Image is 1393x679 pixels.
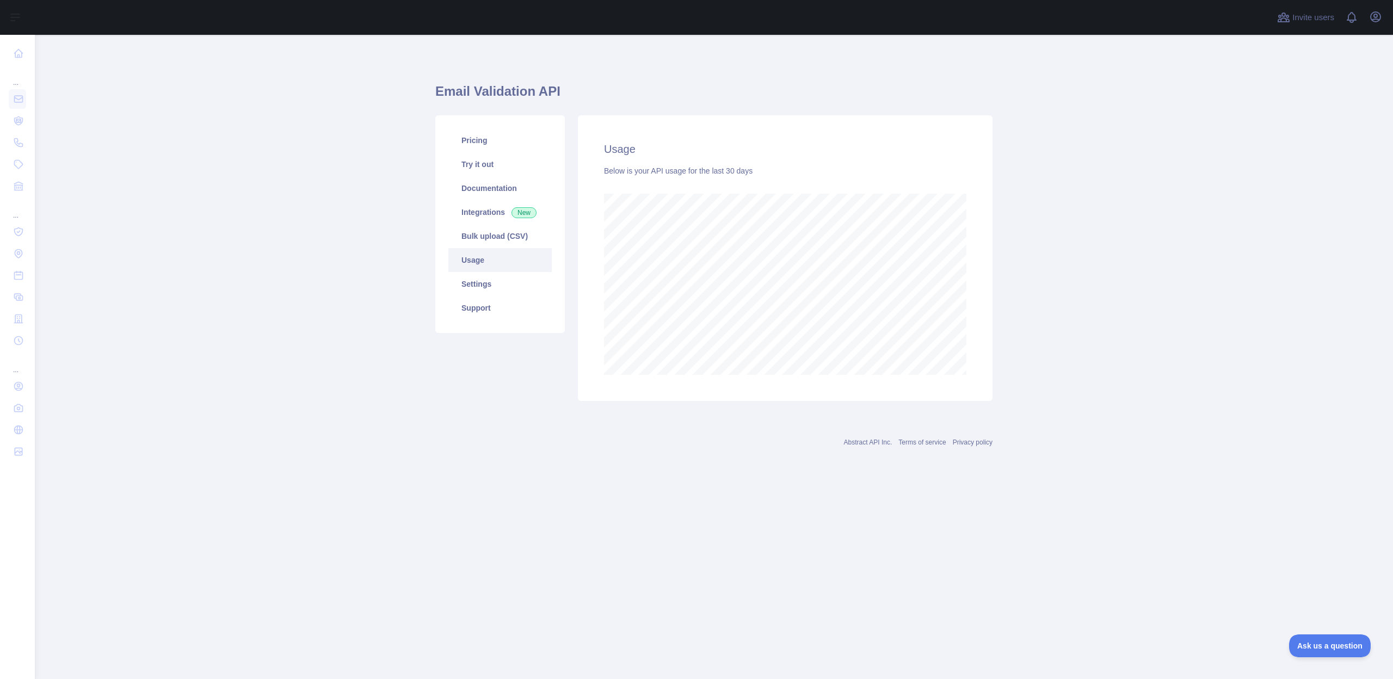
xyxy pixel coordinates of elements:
[448,200,552,224] a: Integrations New
[435,83,993,109] h1: Email Validation API
[1275,9,1336,26] button: Invite users
[448,272,552,296] a: Settings
[448,152,552,176] a: Try it out
[604,141,966,157] h2: Usage
[1292,11,1334,24] span: Invite users
[448,176,552,200] a: Documentation
[448,296,552,320] a: Support
[9,65,26,87] div: ...
[9,198,26,220] div: ...
[448,128,552,152] a: Pricing
[953,439,993,446] a: Privacy policy
[844,439,892,446] a: Abstract API Inc.
[1289,634,1371,657] iframe: Toggle Customer Support
[448,248,552,272] a: Usage
[9,353,26,374] div: ...
[898,439,946,446] a: Terms of service
[448,224,552,248] a: Bulk upload (CSV)
[604,165,966,176] div: Below is your API usage for the last 30 days
[511,207,537,218] span: New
